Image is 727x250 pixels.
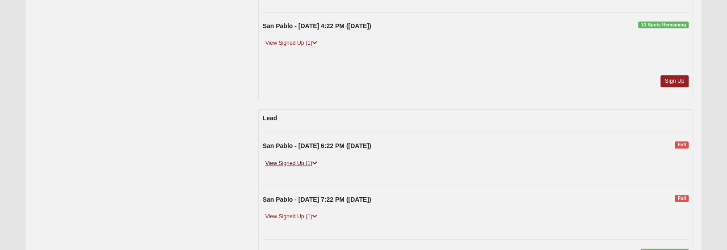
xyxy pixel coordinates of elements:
[263,114,277,122] strong: Lead
[638,21,689,29] span: 13 Spots Remaining
[263,142,371,149] strong: San Pablo - [DATE] 6:22 PM ([DATE])
[263,159,320,168] a: View Signed Up (1)
[263,22,371,30] strong: San Pablo - [DATE] 4:22 PM ([DATE])
[263,196,371,203] strong: San Pablo - [DATE] 7:22 PM ([DATE])
[675,141,689,148] span: Full
[675,195,689,202] span: Full
[263,212,320,221] a: View Signed Up (1)
[660,75,689,87] a: Sign Up
[263,38,320,48] a: View Signed Up (1)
